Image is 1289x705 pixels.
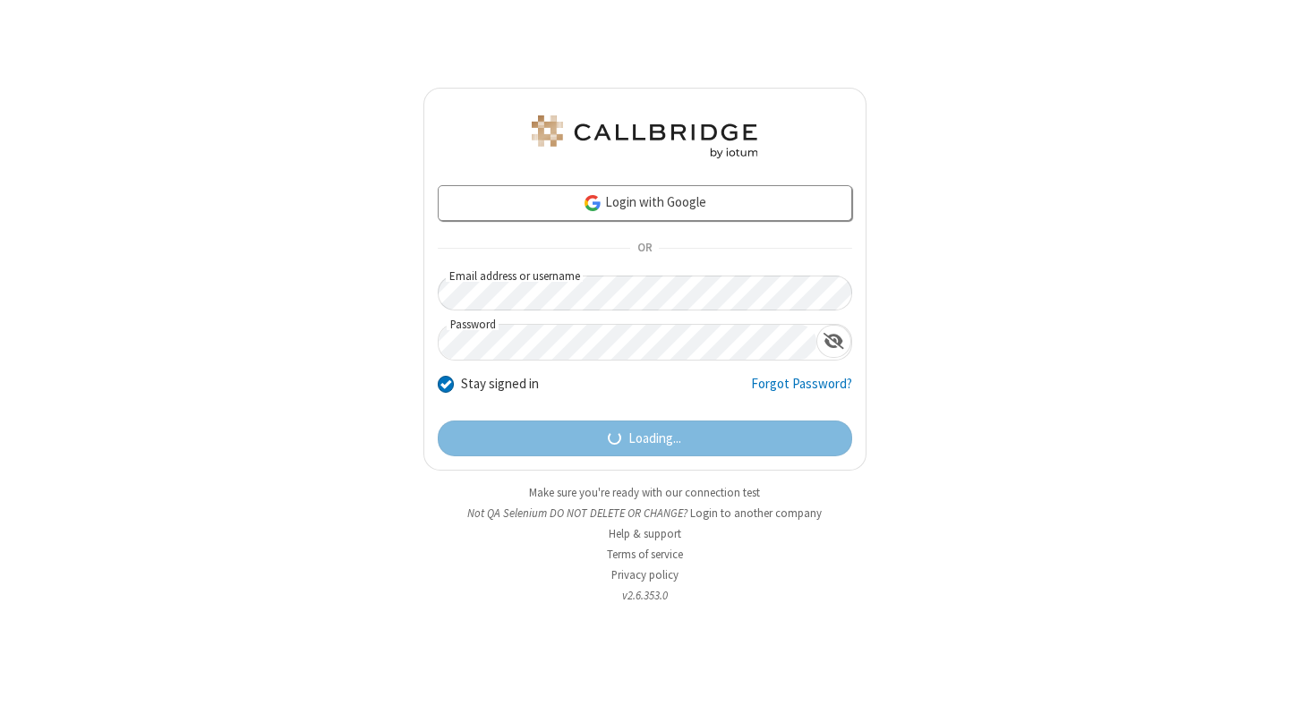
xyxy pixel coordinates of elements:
[461,374,539,395] label: Stay signed in
[690,505,822,522] button: Login to another company
[611,567,679,582] a: Privacy policy
[609,526,681,541] a: Help & support
[528,115,761,158] img: QA Selenium DO NOT DELETE OR CHANGE
[438,420,852,456] button: Loading...
[529,485,760,500] a: Make sure you're ready with our connection test
[439,325,816,360] input: Password
[816,325,851,358] div: Show password
[423,587,866,604] li: v2.6.353.0
[438,276,852,310] input: Email address or username
[423,505,866,522] li: Not QA Selenium DO NOT DELETE OR CHANGE?
[628,429,681,449] span: Loading...
[607,547,683,562] a: Terms of service
[583,193,602,213] img: google-icon.png
[438,185,852,221] a: Login with Google
[751,374,852,408] a: Forgot Password?
[630,236,659,261] span: OR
